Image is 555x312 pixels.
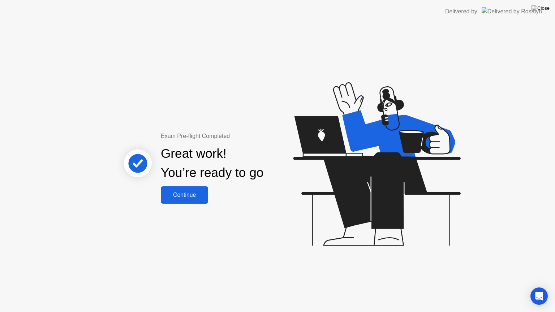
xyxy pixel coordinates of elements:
[161,186,208,204] button: Continue
[161,132,310,140] div: Exam Pre-flight Completed
[445,7,477,16] div: Delivered by
[530,287,548,305] div: Open Intercom Messenger
[161,144,263,182] div: Great work! You’re ready to go
[482,7,542,16] img: Delivered by Rosalyn
[163,192,206,198] div: Continue
[532,5,550,11] img: Close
